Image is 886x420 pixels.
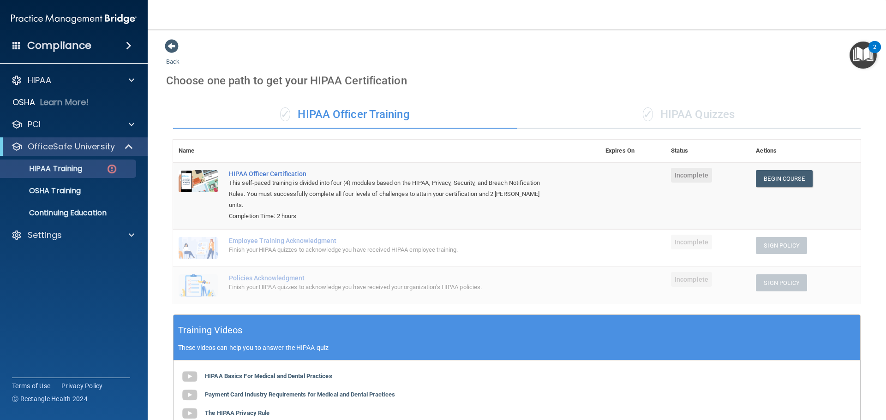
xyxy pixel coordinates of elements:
div: This self-paced training is divided into four (4) modules based on the HIPAA, Privacy, Security, ... [229,177,554,211]
button: Open Resource Center, 2 new notifications [850,41,877,69]
p: OSHA [12,97,36,108]
th: Expires On [600,140,665,162]
a: HIPAA Officer Certification [229,170,554,177]
div: Choose one path to get your HIPAA Certification [166,67,868,94]
a: Privacy Policy [61,381,103,390]
a: Back [166,47,180,65]
a: HIPAA [11,75,134,86]
img: gray_youtube_icon.38fcd6cc.png [180,367,199,386]
span: ✓ [643,107,653,121]
p: OSHA Training [6,186,81,195]
div: Finish your HIPAA quizzes to acknowledge you have received HIPAA employee training. [229,244,554,255]
div: Policies Acknowledgment [229,274,554,282]
a: OfficeSafe University [11,141,134,152]
p: PCI [28,119,41,130]
img: PMB logo [11,10,137,28]
span: ✓ [280,107,290,121]
a: Begin Course [756,170,812,187]
span: Incomplete [671,235,712,249]
div: Employee Training Acknowledgment [229,237,554,244]
span: Incomplete [671,168,712,183]
a: Terms of Use [12,381,50,390]
div: Finish your HIPAA quizzes to acknowledge you have received your organization’s HIPAA policies. [229,282,554,293]
h5: Training Videos [178,322,243,338]
div: HIPAA Quizzes [517,101,861,129]
a: PCI [11,119,134,130]
th: Status [665,140,750,162]
img: gray_youtube_icon.38fcd6cc.png [180,386,199,404]
p: Learn More! [40,97,89,108]
div: 2 [873,47,876,59]
button: Sign Policy [756,237,807,254]
h4: Compliance [27,39,91,52]
b: HIPAA Basics For Medical and Dental Practices [205,373,332,379]
b: The HIPAA Privacy Rule [205,409,269,416]
div: Completion Time: 2 hours [229,211,554,222]
span: Ⓒ Rectangle Health 2024 [12,394,88,403]
th: Name [173,140,223,162]
p: These videos can help you to answer the HIPAA quiz [178,344,856,351]
th: Actions [750,140,861,162]
button: Sign Policy [756,274,807,291]
a: Settings [11,230,134,241]
p: Continuing Education [6,208,132,218]
img: danger-circle.6113f641.png [106,163,118,175]
p: HIPAA [28,75,51,86]
p: OfficeSafe University [28,141,115,152]
div: HIPAA Officer Training [173,101,517,129]
b: Payment Card Industry Requirements for Medical and Dental Practices [205,391,395,398]
p: Settings [28,230,62,241]
span: Incomplete [671,272,712,287]
p: HIPAA Training [6,164,82,173]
